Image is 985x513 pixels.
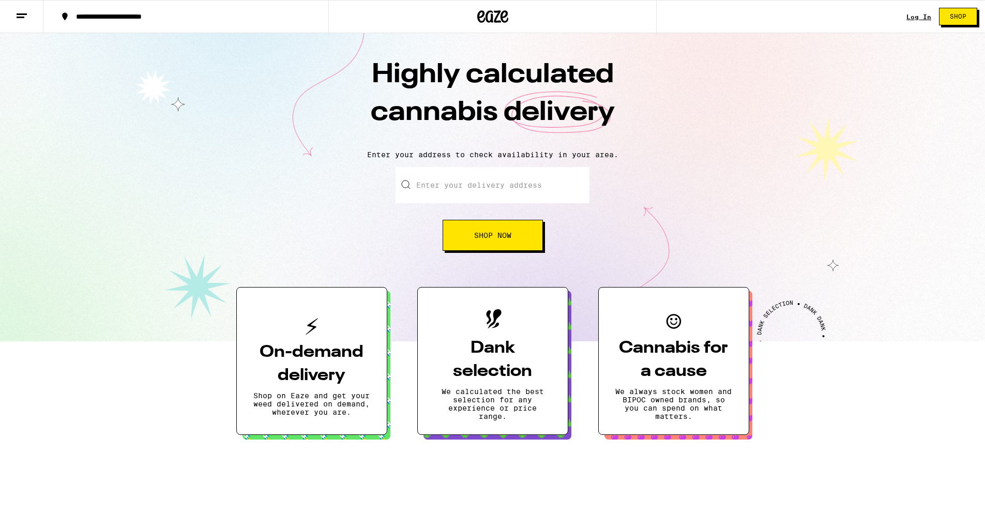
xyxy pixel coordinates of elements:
h3: Dank selection [434,337,551,383]
p: We calculated the best selection for any experience or price range. [434,387,551,420]
button: Shop Now [443,220,543,251]
button: On-demand deliveryShop on Eaze and get your weed delivered on demand, wherever you are. [236,287,387,435]
input: Enter your delivery address [396,167,589,203]
p: We always stock women and BIPOC owned brands, so you can spend on what matters. [615,387,732,420]
a: Log In [906,13,931,20]
p: Shop on Eaze and get your weed delivered on demand, wherever you are. [253,391,370,416]
button: Dank selectionWe calculated the best selection for any experience or price range. [417,287,568,435]
button: Shop [939,8,977,25]
span: Shop [950,13,966,20]
a: Shop [931,8,985,25]
h1: Highly calculated cannabis delivery [312,56,674,142]
span: Shop Now [474,232,511,239]
h3: Cannabis for a cause [615,337,732,383]
p: Enter your address to check availability in your area. [10,150,975,159]
h3: On-demand delivery [253,341,370,387]
button: Cannabis for a causeWe always stock women and BIPOC owned brands, so you can spend on what matters. [598,287,749,435]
